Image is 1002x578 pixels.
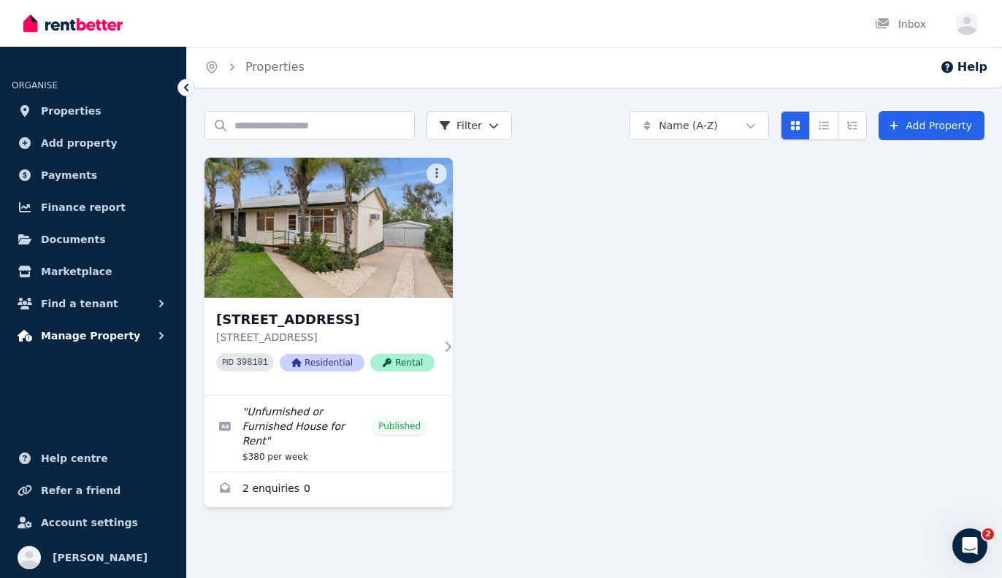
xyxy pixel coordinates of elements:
[41,102,102,120] span: Properties
[187,47,322,88] nav: Breadcrumb
[41,327,140,344] span: Manage Property
[879,111,984,140] a: Add Property
[439,118,482,133] span: Filter
[12,161,175,190] a: Payments
[982,528,994,540] span: 2
[23,12,123,34] img: RentBetter
[12,96,175,126] a: Properties
[940,58,987,76] button: Help
[204,396,453,471] a: Edit listing: Unfurnished or Furnished House for Rent
[12,257,175,286] a: Marketplace
[41,482,121,499] span: Refer a friend
[427,163,447,184] button: More options
[216,330,435,344] p: [STREET_ADDRESS]
[629,111,769,140] button: Name (A-Z)
[204,158,453,395] a: 14 Hayward Terrace, Loxton[STREET_ADDRESS][STREET_ADDRESS]PID 398101ResidentialRental
[12,444,175,473] a: Help centre
[781,111,867,140] div: View options
[12,289,175,318] button: Find a tenant
[41,134,118,152] span: Add property
[12,321,175,350] button: Manage Property
[952,528,987,563] iframe: Intercom live chat
[41,231,106,248] span: Documents
[12,128,175,158] a: Add property
[245,60,305,74] a: Properties
[12,508,175,537] a: Account settings
[370,354,435,371] span: Rental
[659,118,718,133] span: Name (A-Z)
[41,166,97,184] span: Payments
[809,111,838,140] button: Compact list view
[53,549,148,566] span: [PERSON_NAME]
[216,309,435,330] h3: [STREET_ADDRESS]
[41,263,112,280] span: Marketplace
[12,225,175,254] a: Documents
[41,450,108,467] span: Help centre
[12,193,175,222] a: Finance report
[875,17,926,31] div: Inbox
[222,358,234,366] small: PID
[41,199,126,216] span: Finance report
[427,111,512,140] button: Filter
[280,354,364,371] span: Residential
[204,158,453,298] img: 14 Hayward Terrace, Loxton
[41,295,118,312] span: Find a tenant
[12,476,175,505] a: Refer a friend
[41,514,138,531] span: Account settings
[838,111,867,140] button: Expanded list view
[12,80,58,90] span: ORGANISE
[781,111,810,140] button: Card view
[204,472,453,507] a: Enquiries for 14 Hayward Terrace, Loxton
[237,358,268,368] code: 398101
